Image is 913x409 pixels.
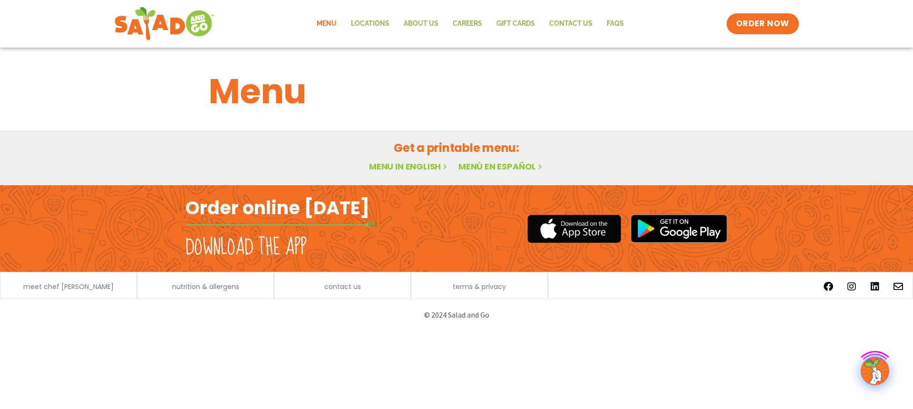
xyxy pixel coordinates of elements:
[458,160,544,172] a: Menú en español
[453,283,506,290] a: terms & privacy
[369,160,449,172] a: Menu in English
[489,13,542,35] a: GIFT CARDS
[190,309,723,321] p: © 2024 Salad and Go
[209,140,704,156] h2: Get a printable menu:
[542,13,600,35] a: Contact Us
[527,213,621,244] img: appstore
[727,13,799,34] a: ORDER NOW
[324,283,361,290] a: contact us
[209,66,704,117] h1: Menu
[114,5,214,43] img: new-SAG-logo-768×292
[310,13,631,35] nav: Menu
[23,283,114,290] a: meet chef [PERSON_NAME]
[185,222,376,228] img: fork
[310,13,344,35] a: Menu
[185,196,369,219] h2: Order online [DATE]
[185,234,307,261] h2: Download the app
[344,13,397,35] a: Locations
[446,13,489,35] a: Careers
[631,214,728,243] img: google_play
[397,13,446,35] a: About Us
[172,283,239,290] a: nutrition & allergens
[736,18,789,30] span: ORDER NOW
[600,13,631,35] a: FAQs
